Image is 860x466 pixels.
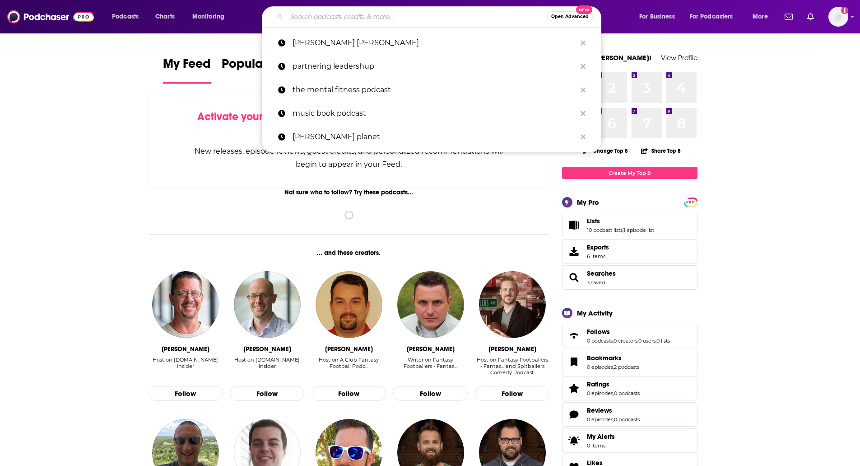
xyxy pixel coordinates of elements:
span: Open Advanced [551,14,589,19]
span: Ratings [562,376,697,400]
div: Host on A Club Fantasy Football Podc… [311,357,386,376]
span: For Podcasters [690,10,733,23]
span: My Alerts [587,433,615,441]
img: User Profile [828,7,848,27]
button: open menu [746,9,779,24]
button: Show profile menu [828,7,848,27]
button: Share Top 8 [641,142,681,160]
input: Search podcasts, credits, & more... [287,9,547,24]
span: Lists [562,213,697,237]
div: Host on [DOMAIN_NAME] Insider [149,357,223,369]
a: Bookmarks [565,356,583,368]
span: For Business [639,10,675,23]
a: Charts [149,9,180,24]
a: Show notifications dropdown [781,9,796,24]
div: Tim Prister [162,345,209,353]
span: Monitoring [192,10,224,23]
div: Eric Ludwig [407,345,455,353]
button: Follow [475,386,549,401]
a: Searches [587,269,616,278]
a: My Alerts [562,428,697,453]
a: Welcome [PERSON_NAME]! [562,53,651,62]
span: More [753,10,768,23]
div: by following Podcasts, Creators, Lists, and other Users! [194,110,504,137]
a: Searches [565,271,583,284]
a: 0 lists [656,338,670,344]
div: Host on Fantasy Footballers - Fantas… and Spitballers Comedy Podcast [475,357,549,376]
span: Bookmarks [562,350,697,374]
a: Ratings [565,382,583,395]
a: PRO [685,198,696,205]
button: Change Top 8 [578,145,634,156]
p: music book podcast [293,102,576,125]
button: open menu [106,9,150,24]
a: Create My Top 8 [562,167,697,179]
img: Podchaser - Follow, Share and Rate Podcasts [7,8,94,25]
span: , [637,338,638,344]
a: 0 episodes [587,416,613,423]
a: [PERSON_NAME] [PERSON_NAME] [262,31,601,55]
img: Pete Sampson [234,271,301,338]
button: open menu [186,9,236,24]
div: Writer on Fantasy Footballers - Fantas… [393,357,468,369]
button: Follow [311,386,386,401]
a: Ratings [587,380,640,388]
span: My Alerts [565,434,583,447]
div: Host on IrishIllustrated.com Insider [149,357,223,376]
a: Popular Feed [222,56,298,84]
a: 0 podcasts [614,390,640,396]
div: Not sure who to follow? Try these podcasts... [149,188,550,196]
div: Pete Sampson [243,345,291,353]
a: 2 podcasts [614,364,639,370]
a: 1 episode list [623,227,654,233]
div: Search podcasts, credits, & more... [270,6,610,27]
img: Ryan Weisse [316,271,382,338]
span: , [613,390,614,396]
span: Ratings [587,380,609,388]
span: Podcasts [112,10,139,23]
a: Lists [587,217,654,225]
span: Reviews [562,402,697,427]
img: Tim Prister [152,271,219,338]
div: Host on [DOMAIN_NAME] Insider [230,357,304,369]
span: Logged in as gabrielle.gantz [828,7,848,27]
div: New releases, episode reviews, guest credits, and personalized recommendations will begin to appe... [194,145,504,171]
span: Reviews [587,406,612,414]
a: [PERSON_NAME] planet [262,125,601,149]
a: Eric Ludwig [397,271,464,338]
span: Follows [562,324,697,348]
div: Writer on Fantasy Footballers - Fantas… [393,357,468,376]
a: Reviews [587,406,640,414]
span: My Feed [163,56,211,77]
a: 0 episodes [587,390,613,396]
button: open menu [633,9,686,24]
div: Host on A Club Fantasy Football Podc… [311,357,386,369]
svg: Add a profile image [841,7,848,14]
a: My Feed [163,56,211,84]
span: , [613,364,614,370]
div: Host on Fantasy Footballers - Fantas… and Spitballers Comedy Podcast [475,357,549,376]
a: 10 podcast lists [587,227,623,233]
a: Andy Holloway [479,271,546,338]
a: Exports [562,239,697,264]
button: Follow [230,386,304,401]
span: , [613,416,614,423]
a: 0 episodes [587,364,613,370]
span: Searches [562,265,697,290]
span: PRO [685,199,696,206]
a: Follows [587,328,670,336]
div: ... and these creators. [149,249,550,257]
a: 0 users [638,338,655,344]
a: Reviews [565,408,583,421]
span: , [623,227,623,233]
a: music book podcast [262,102,601,125]
span: , [655,338,656,344]
span: New [576,5,592,14]
button: Open AdvancedNew [547,11,593,22]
